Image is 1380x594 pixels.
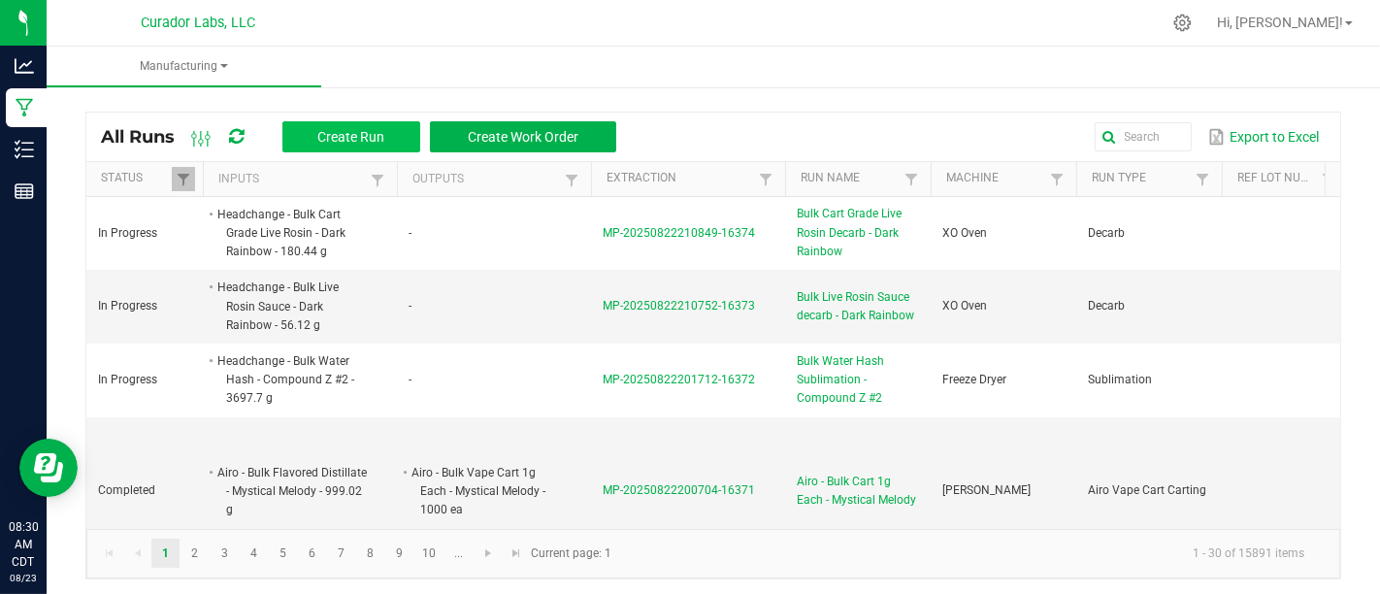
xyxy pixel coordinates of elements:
[317,129,384,145] span: Create Run
[1191,167,1214,191] a: Filter
[282,121,420,152] button: Create Run
[942,299,987,313] span: XO Oven
[754,167,777,191] a: Filter
[1045,167,1068,191] a: Filter
[603,226,755,240] span: MP-20250822210849-16374
[397,270,591,344] td: -
[327,539,355,568] a: Page 7
[211,539,239,568] a: Page 3
[269,539,297,568] a: Page 5
[1088,373,1152,386] span: Sublimation
[385,539,413,568] a: Page 9
[214,205,368,262] li: Headchange - Bulk Cart Grade Live Rosin - Dark Rainbow - 180.44 g
[98,483,155,497] span: Completed
[1088,226,1125,240] span: Decarb
[15,56,34,76] inline-svg: Analytics
[475,539,503,568] a: Go to the next page
[356,539,384,568] a: Page 8
[942,373,1006,386] span: Freeze Dryer
[900,167,923,191] a: Filter
[1088,483,1206,497] span: Airo Vape Cart Carting
[214,351,368,409] li: Headchange - Bulk Water Hash - Compound Z #2 - 3697.7 g
[101,120,631,153] div: All Runs
[181,539,209,568] a: Page 2
[98,373,157,386] span: In Progress
[603,483,755,497] span: MP-20250822200704-16371
[1095,122,1192,151] input: Search
[942,483,1031,497] span: [PERSON_NAME]
[214,463,368,520] li: Airo - Bulk Flavored Distillate - Mystical Melody - 999.02 g
[397,162,591,197] th: Outputs
[1203,120,1324,153] button: Export to Excel
[9,571,38,585] p: 08/23
[47,58,321,75] span: Manufacturing
[623,538,1320,570] kendo-pager-info: 1 - 30 of 15891 items
[240,539,268,568] a: Page 4
[397,197,591,271] td: -
[151,539,180,568] a: Page 1
[98,299,157,313] span: In Progress
[203,162,397,197] th: Inputs
[9,518,38,571] p: 08:30 AM CDT
[101,171,171,186] a: StatusSortable
[98,226,157,240] span: In Progress
[19,439,78,497] iframe: Resource center
[801,171,899,186] a: Run NameSortable
[468,129,578,145] span: Create Work Order
[946,171,1044,186] a: MachineSortable
[603,299,755,313] span: MP-20250822210752-16373
[172,167,195,191] a: Filter
[86,529,1340,578] kendo-pager: Current page: 1
[47,47,321,87] a: Manufacturing
[1170,14,1195,32] div: Manage settings
[797,352,919,409] span: Bulk Water Hash Sublimation - Compound Z #2
[503,539,531,568] a: Go to the last page
[1088,299,1125,313] span: Decarb
[1217,15,1343,30] span: Hi, [PERSON_NAME]!
[560,168,583,192] a: Filter
[366,168,389,192] a: Filter
[415,539,444,568] a: Page 10
[214,278,368,335] li: Headchange - Bulk Live Rosin Sauce - Dark Rainbow - 56.12 g
[444,539,473,568] a: Page 11
[1092,171,1190,186] a: Run TypeSortable
[430,121,616,152] button: Create Work Order
[480,545,496,561] span: Go to the next page
[1317,167,1340,191] a: Filter
[15,181,34,201] inline-svg: Reports
[1237,171,1316,186] a: Ref Lot NumberSortable
[603,373,755,386] span: MP-20250822201712-16372
[607,171,753,186] a: ExtractionSortable
[509,545,525,561] span: Go to the last page
[15,98,34,117] inline-svg: Manufacturing
[15,140,34,159] inline-svg: Inventory
[409,463,562,520] li: Airo - Bulk Vape Cart 1g Each - Mystical Melody - 1000 ea
[797,288,919,325] span: Bulk Live Rosin Sauce decarb - Dark Rainbow
[797,205,919,261] span: Bulk Cart Grade Live Rosin Decarb - Dark Rainbow
[942,226,987,240] span: XO Oven
[141,15,255,31] span: Curador Labs, LLC
[797,473,919,510] span: Airo - Bulk Cart 1g Each - Mystical Melody
[298,539,326,568] a: Page 6
[397,344,591,417] td: -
